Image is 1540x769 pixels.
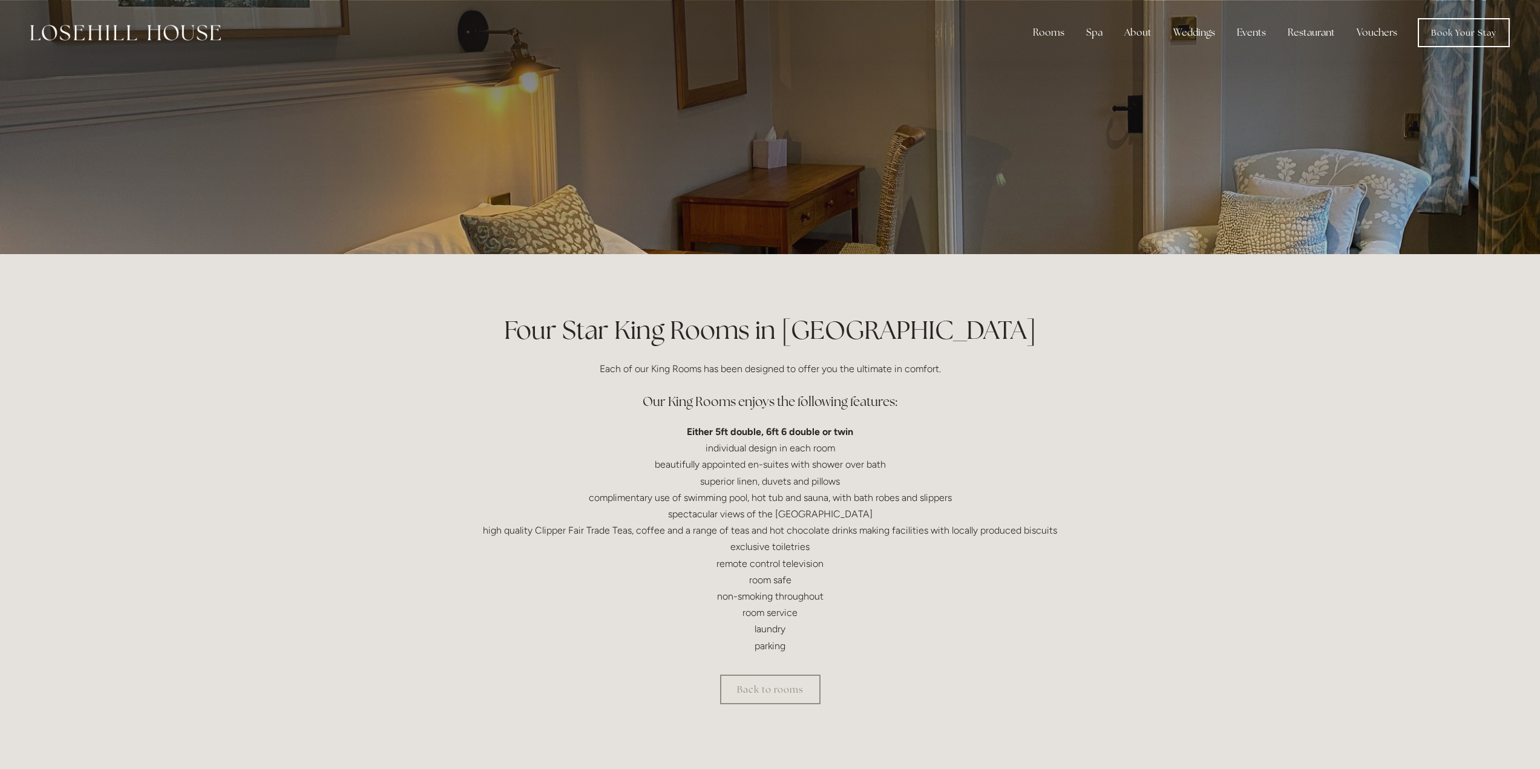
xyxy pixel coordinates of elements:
div: Spa [1076,21,1112,45]
p: individual design in each room beautifully appointed en-suites with shower over bath superior lin... [481,424,1060,654]
div: Restaurant [1278,21,1345,45]
div: Rooms [1023,21,1074,45]
strong: Either 5ft double, 6ft 6 double or twin [687,426,853,437]
h3: Our King Rooms enjoys the following features: [481,390,1060,414]
p: Each of our King Rooms has been designed to offer you the ultimate in comfort. [481,361,1060,377]
div: Weddings [1164,21,1225,45]
h1: Four Star King Rooms in [GEOGRAPHIC_DATA] [481,312,1060,348]
div: Events [1227,21,1276,45]
a: Vouchers [1347,21,1407,45]
a: Back to rooms [720,675,821,704]
img: Losehill House [30,25,221,41]
div: About [1115,21,1161,45]
a: Book Your Stay [1418,18,1510,47]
